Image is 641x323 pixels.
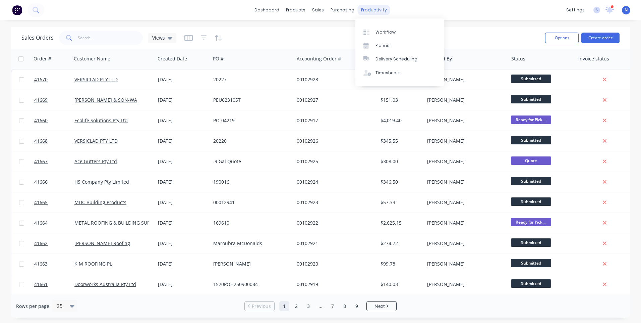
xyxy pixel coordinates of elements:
[297,240,371,247] div: 00102921
[34,220,48,226] span: 41664
[327,5,358,15] div: purchasing
[74,158,117,165] a: Ace Gutters Pty Ltd
[34,138,48,144] span: 41668
[34,281,48,288] span: 41661
[158,261,208,267] div: [DATE]
[74,220,181,226] a: METAL ROOFING & BUILDING SUPPLIES PTY LTD
[511,136,551,144] span: Submitted
[427,76,502,83] div: [PERSON_NAME]
[74,117,128,124] a: Ecolife Solutions Pty Ltd
[34,240,48,247] span: 41662
[375,56,417,62] div: Delivery Scheduling
[381,281,420,288] div: $140.03
[74,179,129,185] a: HS Company Pty Limited
[152,34,165,41] span: Views
[291,301,301,311] a: Page 2
[511,156,551,165] span: Quote
[358,5,390,15] div: productivity
[158,158,208,165] div: [DATE]
[297,97,371,103] div: 00102927
[297,199,371,206] div: 00102923
[375,29,396,35] div: Workflow
[242,301,399,311] ul: Pagination
[245,303,274,310] a: Previous page
[158,76,208,83] div: [DATE]
[427,199,502,206] div: [PERSON_NAME]
[34,55,51,62] div: Order #
[297,281,371,288] div: 00102919
[158,138,208,144] div: [DATE]
[511,116,551,124] span: Ready for Pick ...
[427,281,502,288] div: [PERSON_NAME]
[427,117,502,124] div: [PERSON_NAME]
[34,97,48,103] span: 41669
[381,158,420,165] div: $308.00
[381,199,420,206] div: $57.33
[381,179,420,185] div: $346.50
[297,138,371,144] div: 00102926
[427,240,502,247] div: [PERSON_NAME]
[381,240,420,247] div: $274.72
[427,220,502,226] div: [PERSON_NAME]
[34,131,74,151] a: 41668
[297,179,371,185] div: 00102924
[511,218,551,226] span: Ready for Pick ...
[158,55,187,62] div: Created Date
[511,279,551,288] span: Submitted
[34,233,74,253] a: 41662
[381,220,420,226] div: $2,625.15
[355,39,444,52] a: Planner
[213,220,288,226] div: 169610
[12,5,22,15] img: Factory
[34,90,74,110] a: 41669
[74,281,136,287] a: Doorworks Australia Pty Ltd
[427,158,502,165] div: [PERSON_NAME]
[213,261,288,267] div: [PERSON_NAME]
[297,220,371,226] div: 00102922
[252,303,271,310] span: Previous
[381,261,420,267] div: $99.78
[297,117,371,124] div: 00102917
[213,76,288,83] div: 20227
[251,5,283,15] a: dashboard
[78,31,143,45] input: Search...
[511,177,551,185] span: Submitted
[34,70,74,90] a: 41670
[511,259,551,267] span: Submitted
[427,261,502,267] div: [PERSON_NAME]
[427,97,502,103] div: [PERSON_NAME]
[427,179,502,185] div: [PERSON_NAME]
[283,5,309,15] div: products
[511,197,551,206] span: Submitted
[74,55,110,62] div: Customer Name
[355,25,444,39] a: Workflow
[158,117,208,124] div: [DATE]
[213,240,288,247] div: Maroubra McDonalds
[74,138,118,144] a: VERSICLAD PTY LTD
[213,179,288,185] div: 190016
[352,301,362,311] a: Page 9
[381,138,420,144] div: $345.55
[545,33,579,43] button: Options
[74,76,118,83] a: VERSICLAD PTY LTD
[34,117,48,124] span: 41660
[158,199,208,206] div: [DATE]
[213,97,288,103] div: PEU62310ST
[158,220,208,226] div: [DATE]
[21,35,54,41] h1: Sales Orders
[328,301,338,311] a: Page 7
[34,76,48,83] span: 41670
[375,43,391,49] div: Planner
[158,179,208,185] div: [DATE]
[511,95,551,103] span: Submitted
[34,151,74,172] a: 41667
[34,274,74,294] a: 41661
[158,97,208,103] div: [DATE]
[34,199,48,206] span: 41665
[213,158,288,165] div: .9 Gal Quote
[381,97,420,103] div: $151.03
[213,117,288,124] div: PO-04219
[74,240,130,246] a: [PERSON_NAME] Roofing
[581,33,620,43] button: Create order
[374,303,385,310] span: Next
